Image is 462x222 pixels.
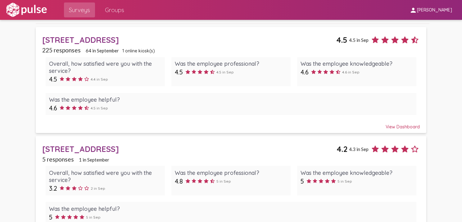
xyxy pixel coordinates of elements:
div: Was the employee professional? [175,169,288,176]
span: 4.6 in Sep [342,70,360,74]
img: white-logo.svg [5,2,48,18]
span: 1 in September [79,157,109,162]
span: Surveys [69,4,90,16]
div: Overall, how satisfied were you with the service? [49,169,162,184]
a: Surveys [64,2,95,17]
div: [STREET_ADDRESS] [42,144,337,154]
span: 4.5 [175,68,183,76]
span: 4.5 in Sep [349,37,369,43]
div: View Dashboard [42,118,419,130]
span: 4.4 in Sep [91,77,108,82]
span: 4.6 [49,104,57,112]
span: 5 in Sep [216,179,231,184]
span: 64 in September [86,48,119,53]
span: 225 responses [42,47,81,54]
div: [STREET_ADDRESS] [42,35,336,45]
mat-icon: person [410,7,417,14]
div: Was the employee helpful? [49,205,413,212]
span: 5 [301,177,304,185]
div: Was the employee knowledgeable? [301,60,413,67]
span: 3.2 [49,184,57,192]
span: 4.2 [337,144,347,154]
span: 1 online kiosk(s) [122,48,155,54]
button: [PERSON_NAME] [405,4,457,16]
div: Was the employee knowledgeable? [301,169,413,176]
span: 2 in Sep [91,186,105,191]
span: 4.5 [336,35,347,45]
span: 4.5 in Sep [91,106,108,110]
span: [PERSON_NAME] [417,7,452,13]
a: [STREET_ADDRESS]4.54.5 in Sep225 responses64 in September1 online kiosk(s)Overall, how satisfied ... [36,27,426,133]
span: 4.6 [301,68,309,76]
span: 5 responses [42,156,74,163]
div: Overall, how satisfied were you with the service? [49,60,162,74]
span: 4.8 [175,177,183,185]
div: Was the employee professional? [175,60,288,67]
span: 5 in Sep [86,215,101,220]
span: 5 in Sep [337,179,352,184]
span: 4.3 in Sep [349,146,369,152]
a: Groups [100,2,129,17]
span: 4.5 [49,75,57,83]
span: 4.5 in Sep [216,70,234,74]
span: Groups [105,4,124,16]
span: 5 [49,213,52,221]
div: Was the employee helpful? [49,96,413,103]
